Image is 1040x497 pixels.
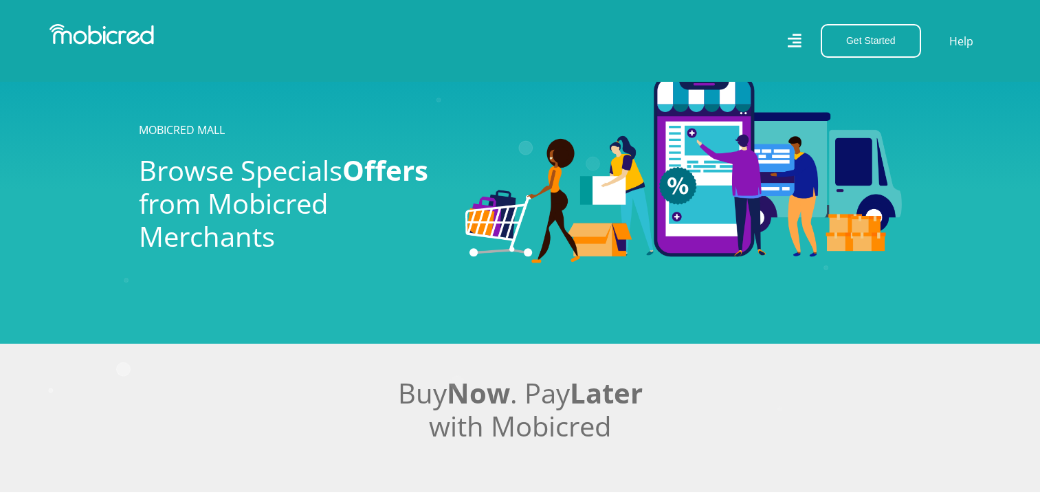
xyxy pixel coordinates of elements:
[949,32,974,50] a: Help
[821,24,921,58] button: Get Started
[139,377,902,443] h2: Buy . Pay with Mobicred
[342,151,428,189] span: Offers
[139,122,225,137] a: MOBICRED MALL
[465,74,902,263] img: Mobicred Mall
[49,24,154,45] img: Mobicred
[139,154,445,253] h2: Browse Specials from Mobicred Merchants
